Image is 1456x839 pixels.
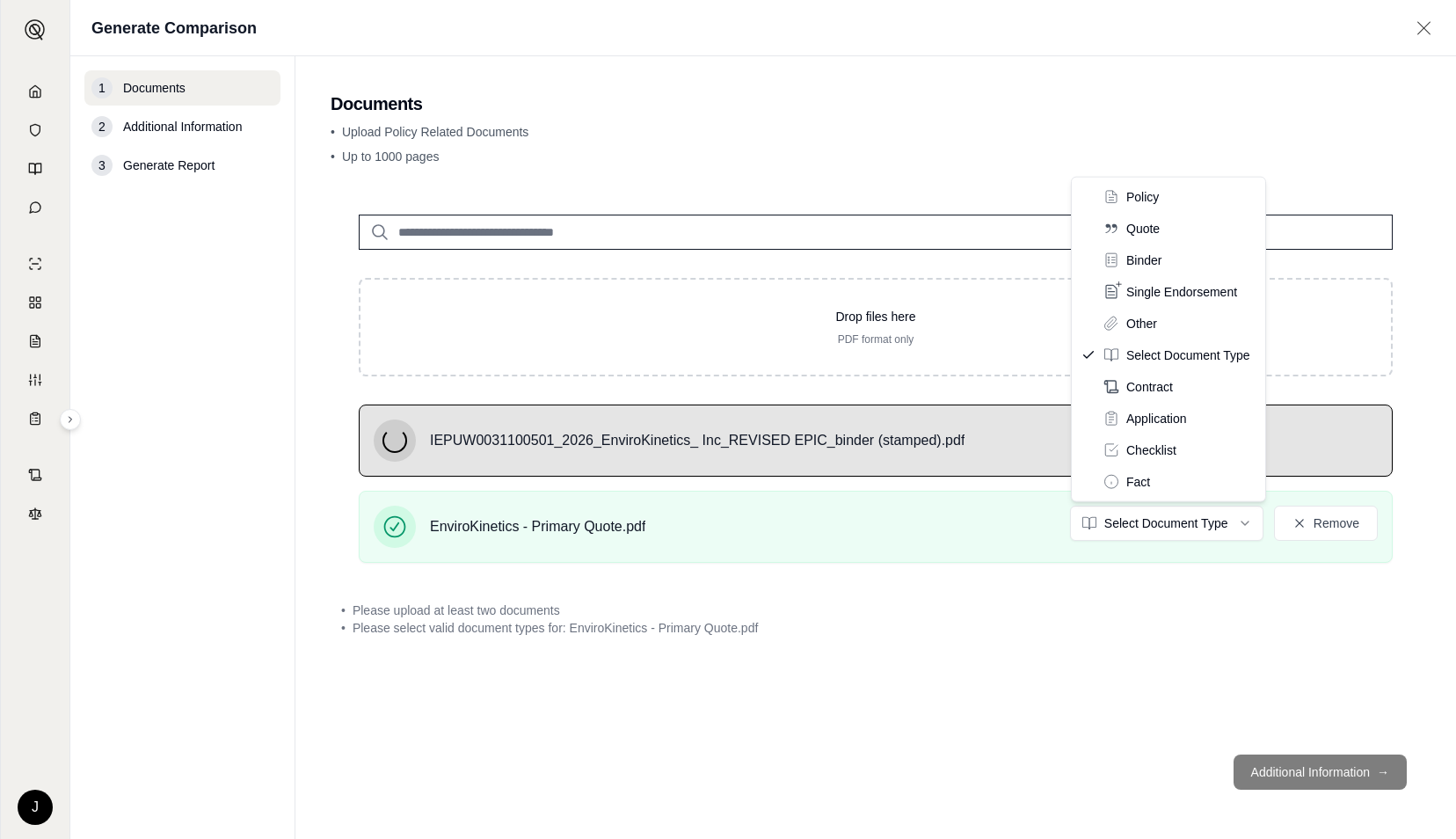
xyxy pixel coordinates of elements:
[1126,252,1161,269] span: Binder
[1126,188,1159,206] span: Policy
[1126,441,1176,459] span: Checklist
[1126,283,1237,301] span: Single Endorsement
[1126,220,1160,237] span: Quote
[1126,378,1173,396] span: Contract
[1126,473,1150,491] span: Fact
[1126,410,1187,427] span: Application
[1126,347,1250,364] span: Select Document Type
[1126,315,1157,332] span: Other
